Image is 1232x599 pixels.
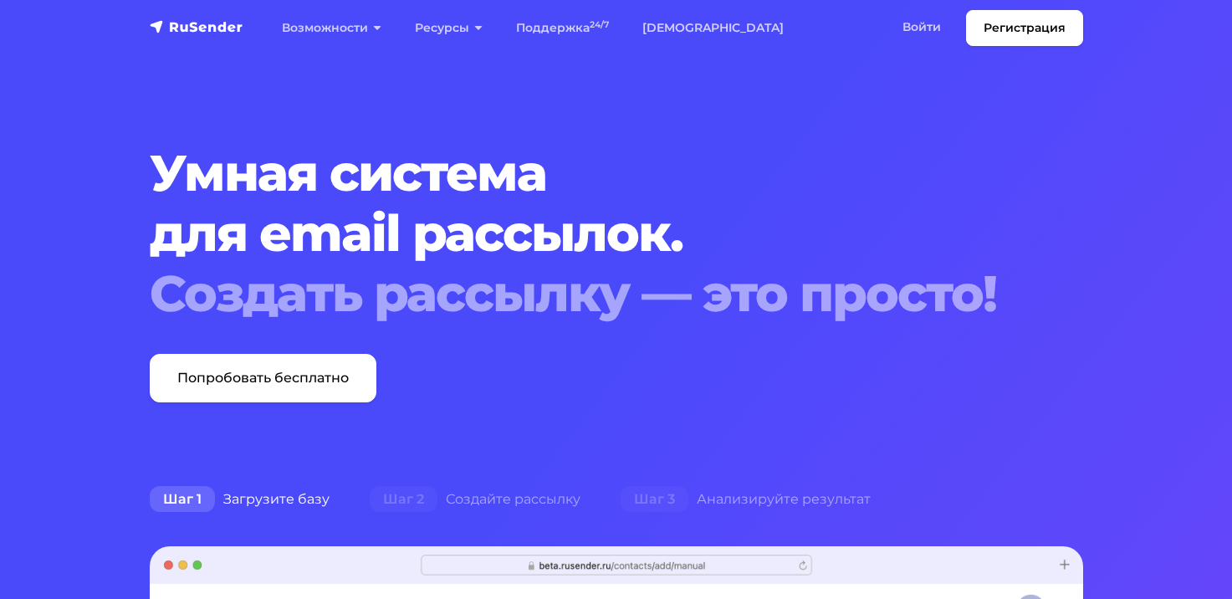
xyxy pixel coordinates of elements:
[601,483,891,516] div: Анализируйте результат
[350,483,601,516] div: Создайте рассылку
[130,483,350,516] div: Загрузите базу
[150,486,215,513] span: Шаг 1
[966,10,1083,46] a: Регистрация
[265,11,398,45] a: Возможности
[886,10,958,44] a: Войти
[150,264,1004,324] div: Создать рассылку — это просто!
[150,18,243,35] img: RuSender
[150,143,1004,324] h1: Умная система для email рассылок.
[499,11,626,45] a: Поддержка24/7
[150,354,376,402] a: Попробовать бесплатно
[398,11,499,45] a: Ресурсы
[626,11,800,45] a: [DEMOGRAPHIC_DATA]
[590,19,609,30] sup: 24/7
[621,486,688,513] span: Шаг 3
[370,486,437,513] span: Шаг 2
